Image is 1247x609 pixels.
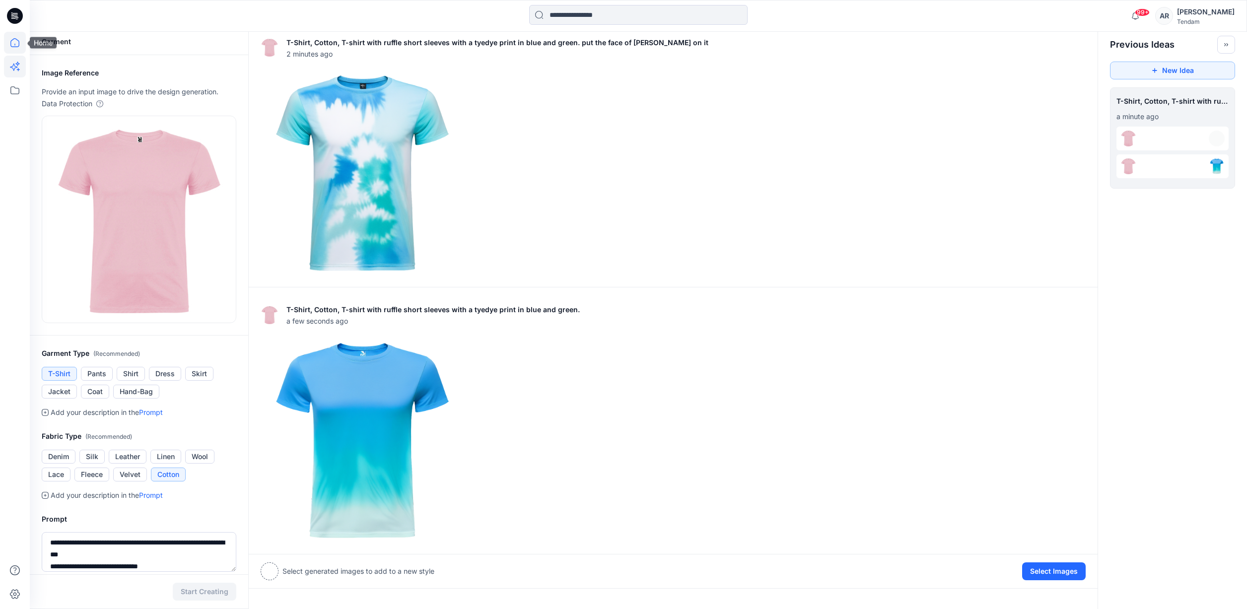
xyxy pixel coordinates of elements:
[151,468,186,481] button: Cotton
[42,468,70,481] button: Lace
[74,468,109,481] button: Fleece
[149,367,181,381] button: Dress
[286,37,708,49] p: T-Shirt, Cotton, T-shirt with ruffle short sleeves with a tyedye print in blue and green. put the...
[1120,131,1136,146] img: eyJhbGciOiJIUzI1NiIsImtpZCI6IjAiLCJ0eXAiOiJKV1QifQ.eyJkYXRhIjp7InR5cGUiOiJzdG9yYWdlIiwicGF0aCI6Im...
[261,39,278,57] img: eyJhbGciOiJIUzI1NiIsImtpZCI6IjAiLCJ0eXAiOiJKV1QifQ.eyJkYXRhIjp7InR5cGUiOiJzdG9yYWdlIiwicGF0aCI6Im...
[109,450,146,464] button: Leather
[1209,158,1225,174] img: 0.png
[42,86,236,98] p: Provide an input image to drive the design generation.
[286,304,580,316] p: T-Shirt, Cotton, T-shirt with ruffle short sleeves with a tyedye print in blue and green.
[286,49,708,59] span: 2 minutes ago
[81,385,109,399] button: Coat
[113,468,147,481] button: Velvet
[42,513,236,525] h2: Prompt
[79,450,105,464] button: Silk
[261,72,464,274] img: 0.png
[1177,6,1235,18] div: [PERSON_NAME]
[261,339,464,542] img: 0.png
[42,430,236,443] h2: Fabric Type
[81,367,113,381] button: Pants
[42,450,75,464] button: Denim
[1110,62,1235,79] button: New Idea
[42,367,77,381] button: T-Shirt
[117,367,145,381] button: Shirt
[93,350,140,357] span: ( Recommended )
[1022,562,1086,580] button: Select Images
[139,408,163,416] a: Prompt
[50,120,228,319] img: eyJhbGciOiJIUzI1NiIsImtpZCI6IjAiLCJ0eXAiOiJKV1QifQ.eyJkYXRhIjp7InR5cGUiOiJzdG9yYWdlIiwicGF0aCI6Im...
[282,565,434,577] p: Select generated images to add to a new style
[51,489,163,501] p: Add your description in the
[261,306,278,324] img: eyJhbGciOiJIUzI1NiIsImtpZCI6IjAiLCJ0eXAiOiJKV1QifQ.eyJkYXRhIjp7InR5cGUiOiJzdG9yYWdlIiwicGF0aCI6Im...
[1155,7,1173,25] div: AR
[42,347,236,360] h2: Garment Type
[1116,111,1229,123] p: August 27, 2025
[185,367,213,381] button: Skirt
[42,385,77,399] button: Jacket
[150,450,181,464] button: Linen
[1110,39,1175,51] h2: Previous Ideas
[51,406,163,418] p: Add your description in the
[113,385,159,399] button: Hand-Bag
[139,491,163,499] a: Prompt
[1135,8,1150,16] span: 99+
[85,433,132,440] span: ( Recommended )
[1120,158,1136,174] img: eyJhbGciOiJIUzI1NiIsImtpZCI6IjAiLCJ0eXAiOiJKV1QifQ.eyJkYXRhIjp7InR5cGUiOiJzdG9yYWdlIiwicGF0aCI6Im...
[286,316,580,326] span: a few seconds ago
[1217,36,1235,54] button: Toggle idea bar
[42,98,92,110] p: Data Protection
[185,450,214,464] button: Wool
[1116,94,1229,108] span: T-Shirt, Cotton, T-shirt with ruffle short sleeves with a tyedye print in blue and green.
[1177,18,1235,25] div: Tendam
[42,67,236,79] h2: Image Reference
